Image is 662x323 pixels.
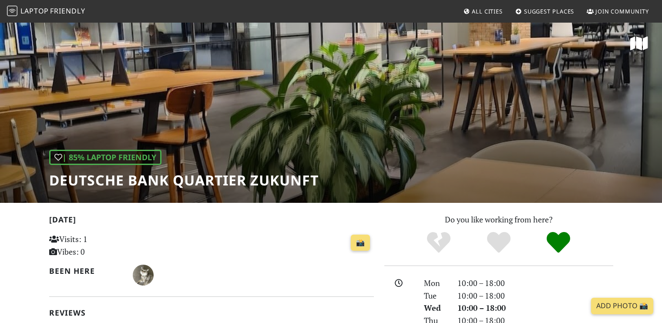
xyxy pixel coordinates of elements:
[20,6,49,16] span: Laptop
[7,6,17,16] img: LaptopFriendly
[409,231,469,255] div: No
[583,3,652,19] a: Join Community
[452,302,618,314] div: 10:00 – 18:00
[50,6,85,16] span: Friendly
[49,308,374,317] h2: Reviews
[133,265,154,286] img: 5523-teng.jpg
[49,172,319,188] h1: Deutsche Bank Quartier Zukunft
[384,213,613,226] p: Do you like working from here?
[49,215,374,228] h2: [DATE]
[512,3,578,19] a: Suggest Places
[49,150,161,165] div: | 85% Laptop Friendly
[460,3,506,19] a: All Cities
[351,235,370,251] a: 📸
[419,302,452,314] div: Wed
[7,4,85,19] a: LaptopFriendly LaptopFriendly
[419,277,452,289] div: Mon
[524,7,575,15] span: Suggest Places
[419,289,452,302] div: Tue
[133,269,154,279] span: Teng T
[49,266,123,276] h2: Been here
[528,231,588,255] div: Definitely!
[472,7,503,15] span: All Cities
[595,7,649,15] span: Join Community
[469,231,529,255] div: Yes
[591,298,653,314] a: Add Photo 📸
[452,277,618,289] div: 10:00 – 18:00
[452,289,618,302] div: 10:00 – 18:00
[49,233,151,258] p: Visits: 1 Vibes: 0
